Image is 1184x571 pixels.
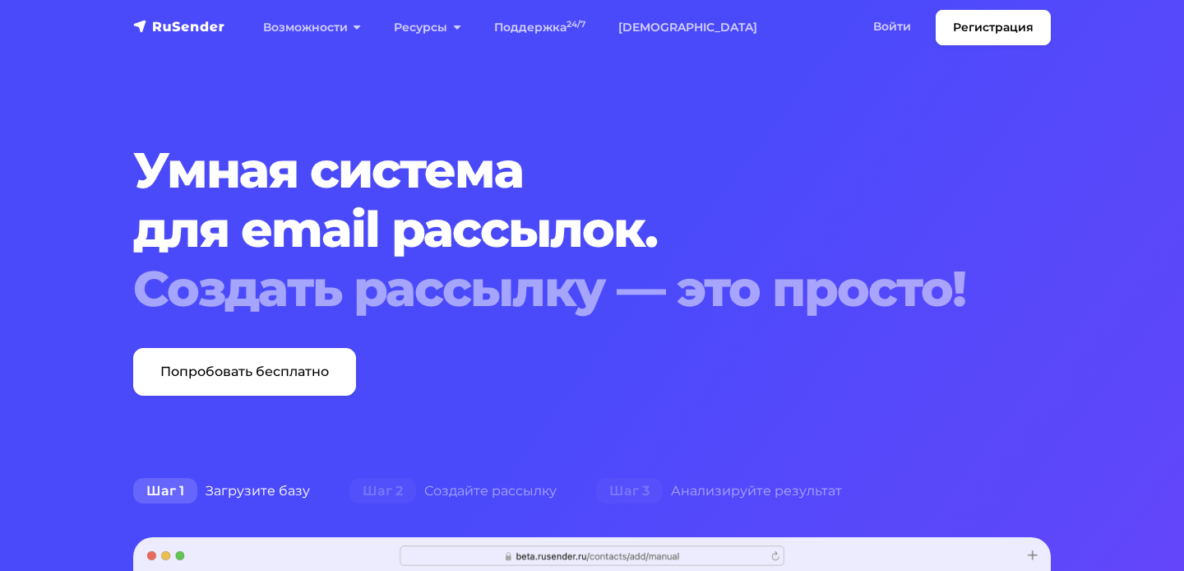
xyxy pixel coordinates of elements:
[478,11,602,44] a: Поддержка24/7
[936,10,1051,45] a: Регистрация
[133,141,973,318] h1: Умная система для email рассылок.
[133,478,197,504] span: Шаг 1
[349,478,416,504] span: Шаг 2
[377,11,477,44] a: Ресурсы
[857,10,927,44] a: Войти
[576,475,862,508] div: Анализируйте результат
[133,259,973,318] div: Создать рассылку — это просто!
[113,475,330,508] div: Загрузите базу
[602,11,774,44] a: [DEMOGRAPHIC_DATA]
[330,475,576,508] div: Создайте рассылку
[247,11,377,44] a: Возможности
[133,18,225,35] img: RuSender
[596,478,663,504] span: Шаг 3
[567,19,585,30] sup: 24/7
[133,348,356,396] a: Попробовать бесплатно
